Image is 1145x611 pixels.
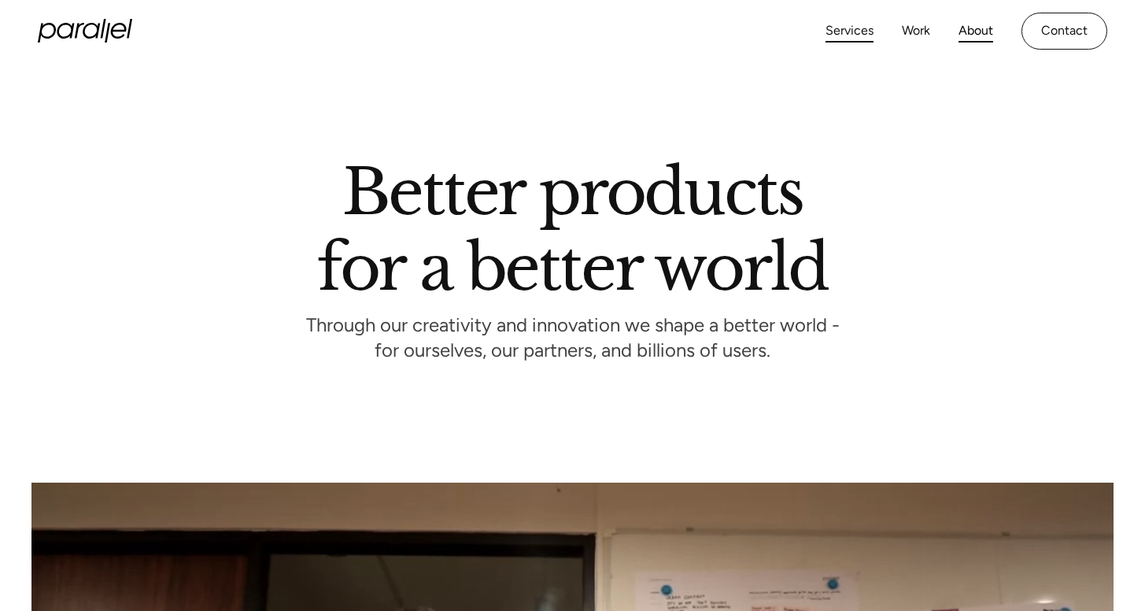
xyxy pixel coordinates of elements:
[826,20,874,43] a: Services
[902,20,930,43] a: Work
[958,20,993,43] a: About
[1021,13,1107,50] a: Contact
[38,19,132,43] a: home
[306,318,840,361] p: Through our creativity and innovation we shape a better world - for ourselves, our partners, and ...
[317,169,828,291] h1: Better products for a better world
